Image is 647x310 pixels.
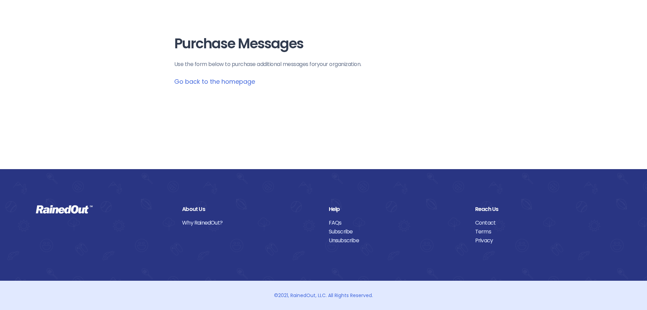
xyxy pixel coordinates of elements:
a: Go back to the homepage [174,77,255,86]
a: Contact [475,218,611,227]
div: Reach Us [475,205,611,214]
a: Why RainedOut? [182,218,318,227]
div: Help [329,205,465,214]
a: FAQs [329,218,465,227]
a: Terms [475,227,611,236]
a: Unsubscribe [329,236,465,245]
div: About Us [182,205,318,214]
a: Subscribe [329,227,465,236]
h1: Purchase Messages [174,36,473,51]
p: Use the form below to purchase additional messages for your organization . [174,60,473,68]
a: Privacy [475,236,611,245]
